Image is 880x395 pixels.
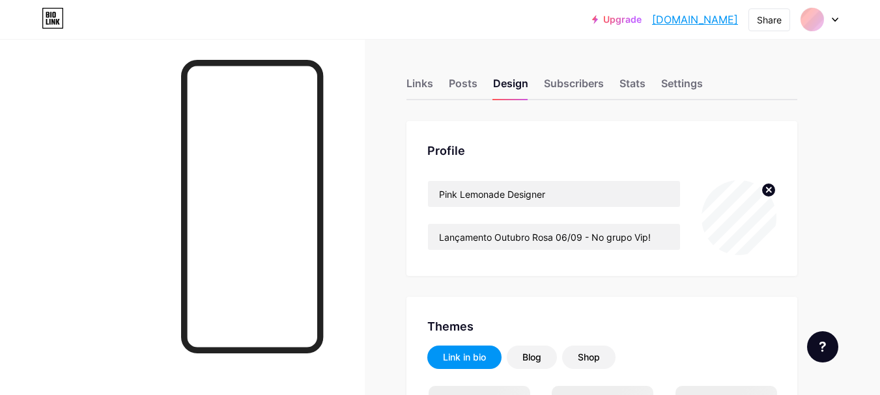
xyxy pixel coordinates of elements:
[428,181,680,207] input: Name
[544,75,604,99] div: Subscribers
[592,14,642,25] a: Upgrade
[661,75,703,99] div: Settings
[493,75,528,99] div: Design
[449,75,477,99] div: Posts
[428,224,680,250] input: Bio
[427,142,776,159] div: Profile
[522,351,541,364] div: Blog
[619,75,646,99] div: Stats
[757,13,782,27] div: Share
[443,351,486,364] div: Link in bio
[406,75,433,99] div: Links
[652,12,738,27] a: [DOMAIN_NAME]
[427,318,776,335] div: Themes
[578,351,600,364] div: Shop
